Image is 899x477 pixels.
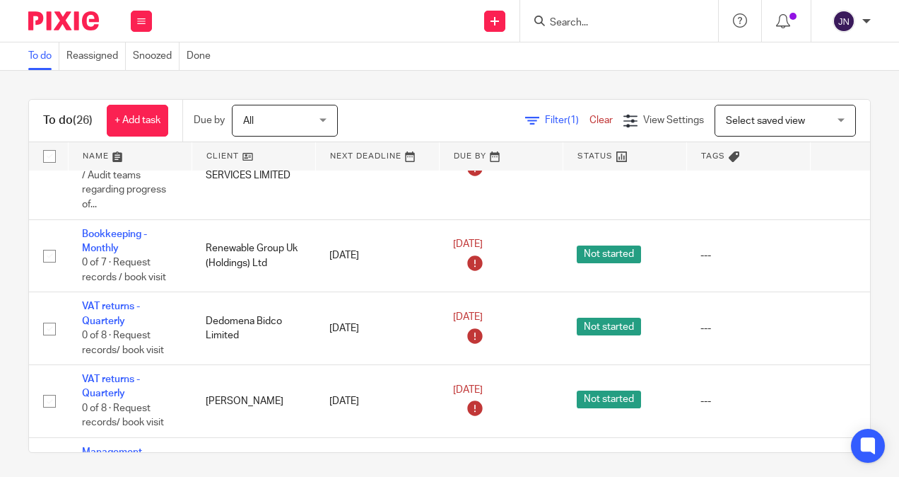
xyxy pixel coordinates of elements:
[700,321,796,335] div: ---
[577,318,641,335] span: Not started
[568,115,579,125] span: (1)
[315,219,439,292] td: [DATE]
[28,11,99,30] img: Pixie
[726,116,805,126] span: Select saved view
[833,10,855,33] img: svg%3E
[66,42,126,70] a: Reassigned
[243,116,254,126] span: All
[315,292,439,365] td: [DATE]
[82,258,166,283] span: 0 of 7 · Request records / book visit
[701,152,725,160] span: Tags
[107,105,168,137] a: + Add task
[700,248,796,263] div: ---
[82,403,164,428] span: 0 of 8 · Request records/ book visit
[315,365,439,438] td: [DATE]
[28,42,59,70] a: To do
[577,391,641,408] span: Not started
[643,115,704,125] span: View Settings
[82,142,174,209] span: 0 of 4 · Liaise with Accounts & Advisory / Audit teams regarding progress of...
[192,365,315,438] td: [PERSON_NAME]
[589,115,613,125] a: Clear
[82,447,169,471] a: Management accounts - Monthly
[548,17,676,30] input: Search
[453,385,483,395] span: [DATE]
[453,312,483,322] span: [DATE]
[82,301,140,326] a: VAT returns - Quarterly
[194,113,225,127] p: Due by
[187,42,218,70] a: Done
[577,246,641,263] span: Not started
[133,42,180,70] a: Snoozed
[73,115,93,126] span: (26)
[453,239,483,249] span: [DATE]
[192,219,315,292] td: Renewable Group Uk (Holdings) Ltd
[192,292,315,365] td: Dedomena Bidco Limited
[82,229,147,253] a: Bookkeeping - Monthly
[82,331,164,355] span: 0 of 8 · Request records/ book visit
[43,113,93,128] h1: To do
[700,394,796,408] div: ---
[545,115,589,125] span: Filter
[82,374,140,398] a: VAT returns - Quarterly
